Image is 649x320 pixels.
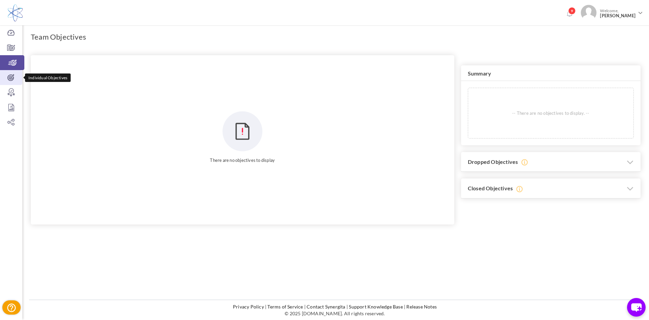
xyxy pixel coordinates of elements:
img: Photo [581,5,597,21]
button: chat-button [627,298,646,317]
span: 9 [568,7,576,15]
a: Privacy Policy [233,304,264,310]
a: Support Knowledge Base [349,304,403,310]
h3: Dropped Objectives [461,152,641,172]
li: | [304,303,306,310]
h1: Team Objectives [31,32,86,42]
a: Photo Welcome,[PERSON_NAME] [578,2,646,22]
li: | [404,303,405,310]
li: | [346,303,348,310]
a: Terms of Service [267,304,303,310]
a: Release Notes [406,304,437,310]
img: Logo [8,4,23,21]
span: [PERSON_NAME] [600,13,635,18]
p: © 2025 [DOMAIN_NAME]. All rights reserved. [29,310,641,317]
img: Emptyobjective.svg [222,111,263,152]
a: Contact Synergita [307,304,345,310]
small: There are no objectives to display [31,157,454,164]
div: Individual Objectives [25,73,71,82]
p: -- There are no objectives to display. -- [468,88,633,138]
span: Welcome, [597,5,637,22]
li: | [265,303,266,310]
a: Notifications [564,9,575,20]
h3: Closed Objectives [461,178,641,198]
h3: Summary [461,65,641,81]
